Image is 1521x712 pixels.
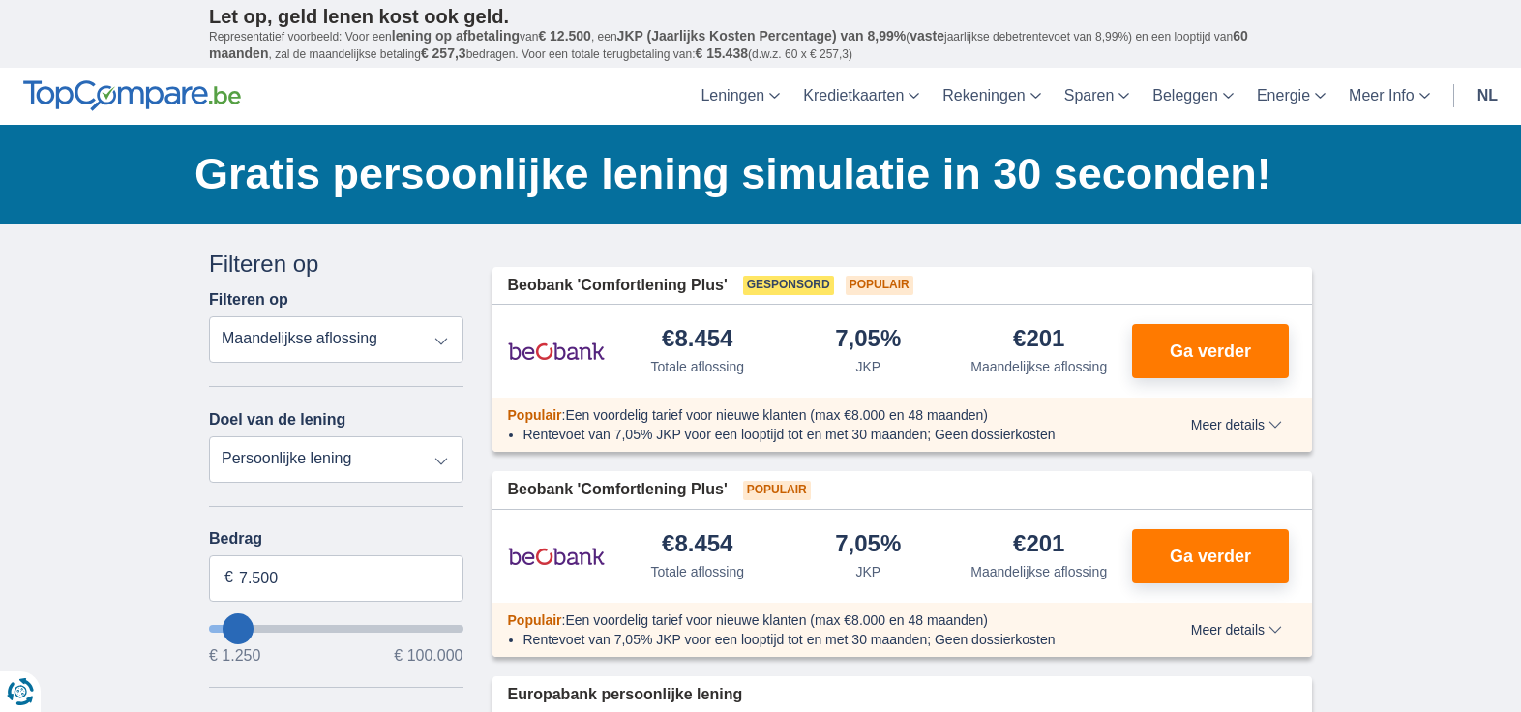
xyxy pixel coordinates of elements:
span: JKP (Jaarlijks Kosten Percentage) van 8,99% [617,28,907,44]
span: Gesponsord [743,276,834,295]
div: Maandelijkse aflossing [970,562,1107,581]
span: Populair [846,276,913,295]
span: Beobank 'Comfortlening Plus' [508,275,728,297]
div: €8.454 [662,327,732,353]
a: Sparen [1053,68,1142,125]
div: €8.454 [662,532,732,558]
label: Doel van de lening [209,411,345,429]
div: 7,05% [835,532,901,558]
a: Meer Info [1337,68,1442,125]
a: nl [1466,68,1509,125]
span: Populair [508,612,562,628]
span: Europabank persoonlijke lening [508,684,743,706]
span: € 15.438 [695,45,748,61]
div: Totale aflossing [650,562,744,581]
div: Filteren op [209,248,463,281]
a: Leningen [689,68,791,125]
div: JKP [855,357,880,376]
span: € 1.250 [209,648,260,664]
span: Meer details [1191,623,1282,637]
span: € 100.000 [394,648,462,664]
span: Meer details [1191,418,1282,431]
a: Rekeningen [931,68,1052,125]
span: Ga verder [1170,342,1251,360]
li: Rentevoet van 7,05% JKP voor een looptijd tot en met 30 maanden; Geen dossierkosten [523,425,1120,444]
span: € 257,3 [421,45,466,61]
span: Beobank 'Comfortlening Plus' [508,479,728,501]
p: Let op, geld lenen kost ook geld. [209,5,1312,28]
span: Ga verder [1170,548,1251,565]
a: Beleggen [1141,68,1245,125]
label: Filteren op [209,291,288,309]
div: 7,05% [835,327,901,353]
img: product.pl.alt Beobank [508,327,605,375]
div: JKP [855,562,880,581]
span: vaste [910,28,944,44]
button: Meer details [1177,622,1297,638]
span: lening op afbetaling [392,28,520,44]
div: €201 [1013,532,1064,558]
div: €201 [1013,327,1064,353]
div: Totale aflossing [650,357,744,376]
span: Populair [508,407,562,423]
li: Rentevoet van 7,05% JKP voor een looptijd tot en met 30 maanden; Geen dossierkosten [523,630,1120,649]
span: € [224,567,233,589]
span: Een voordelig tarief voor nieuwe klanten (max €8.000 en 48 maanden) [565,407,988,423]
button: Meer details [1177,417,1297,432]
span: 60 maanden [209,28,1248,61]
a: Energie [1245,68,1337,125]
span: Een voordelig tarief voor nieuwe klanten (max €8.000 en 48 maanden) [565,612,988,628]
h1: Gratis persoonlijke lening simulatie in 30 seconden! [194,144,1312,204]
span: € 12.500 [538,28,591,44]
p: Representatief voorbeeld: Voor een van , een ( jaarlijkse debetrentevoet van 8,99%) en een loopti... [209,28,1312,63]
button: Ga verder [1132,529,1289,583]
a: Kredietkaarten [791,68,931,125]
img: TopCompare [23,80,241,111]
div: : [492,405,1136,425]
img: product.pl.alt Beobank [508,532,605,580]
div: Maandelijkse aflossing [970,357,1107,376]
input: wantToBorrow [209,625,463,633]
button: Ga verder [1132,324,1289,378]
span: Populair [743,481,811,500]
div: : [492,610,1136,630]
label: Bedrag [209,530,463,548]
